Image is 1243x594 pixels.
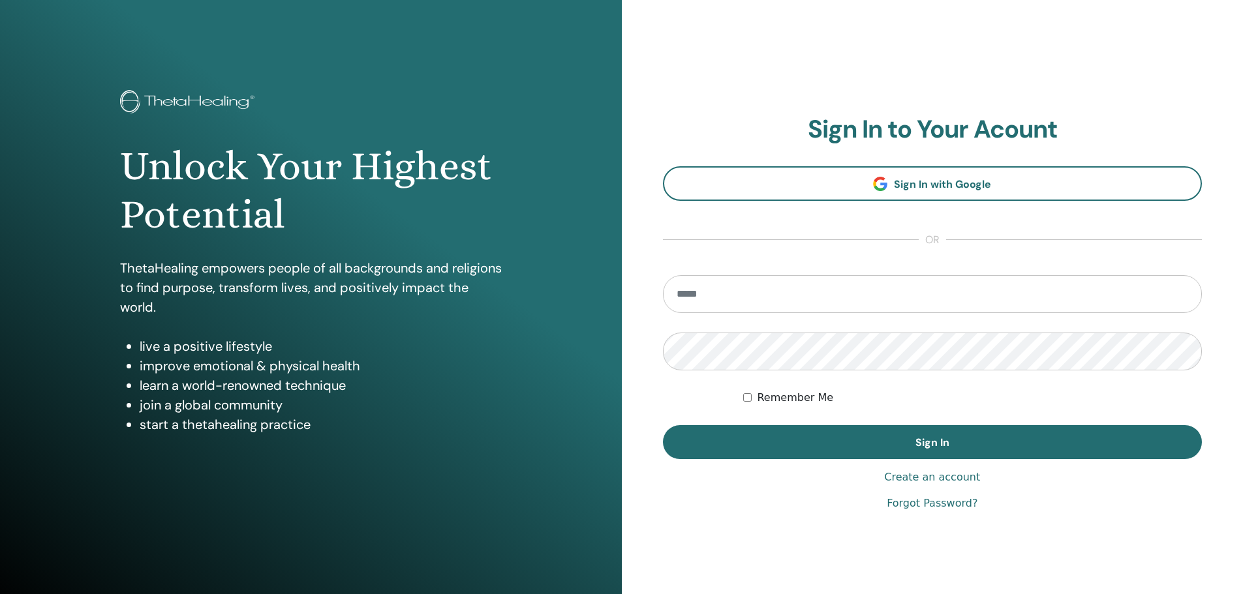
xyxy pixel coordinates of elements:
div: Keep me authenticated indefinitely or until I manually logout [743,390,1202,406]
li: improve emotional & physical health [140,356,502,376]
h2: Sign In to Your Acount [663,115,1203,145]
button: Sign In [663,425,1203,459]
a: Create an account [884,469,980,485]
label: Remember Me [757,390,833,406]
a: Sign In with Google [663,166,1203,201]
p: ThetaHealing empowers people of all backgrounds and religions to find purpose, transform lives, a... [120,258,502,317]
span: Sign In [915,436,949,449]
li: start a thetahealing practice [140,415,502,434]
h1: Unlock Your Highest Potential [120,142,502,239]
li: live a positive lifestyle [140,336,502,356]
span: or [919,232,946,248]
span: Sign In with Google [894,177,991,191]
li: learn a world-renowned technique [140,376,502,395]
li: join a global community [140,395,502,415]
a: Forgot Password? [887,496,977,511]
